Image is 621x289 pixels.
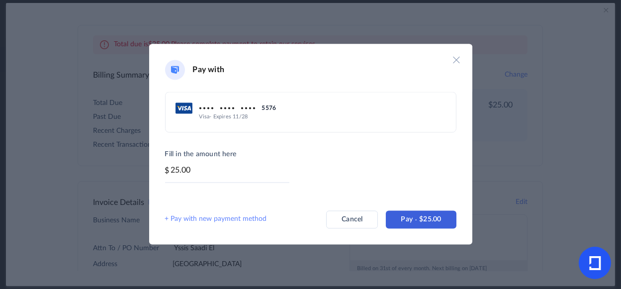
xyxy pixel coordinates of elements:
img: close icon [451,55,461,65]
img: wallet icon [171,66,179,74]
button: Cancel [326,210,378,228]
h4: Pay with [193,64,225,76]
span: Pay [401,216,419,223]
p: - Expires [199,114,434,119]
button: + Pay with new payment method [165,213,267,225]
span: 25.00 [419,216,441,223]
label: Fill in the amount here [165,148,289,160]
button: Pay25.00 [386,210,456,228]
span: 5576 [262,105,276,111]
span: 11/28 [233,114,248,119]
span: Visa [199,114,210,119]
input: Fill in the amount here [165,164,289,183]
